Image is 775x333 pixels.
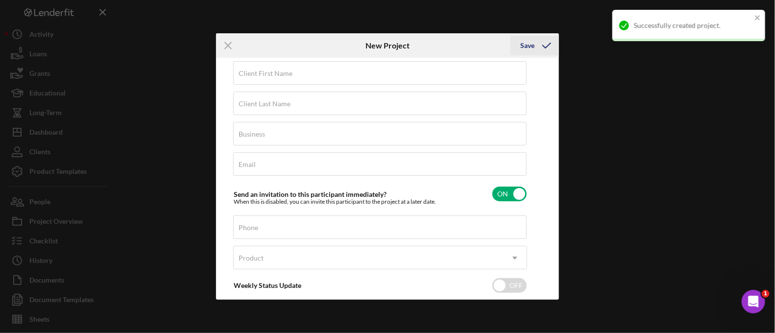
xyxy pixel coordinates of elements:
label: Weekly Status Update [234,281,301,289]
div: Save [520,36,534,55]
iframe: Intercom live chat [742,290,765,313]
button: close [754,14,761,23]
label: Client First Name [239,70,292,77]
label: Email [239,161,256,168]
div: Successfully created project. [634,22,751,29]
h6: New Project [365,41,410,50]
span: 1 [762,290,770,298]
div: Product [239,254,264,262]
label: Business [239,130,265,138]
button: Save [510,36,559,55]
label: Send an invitation to this participant immediately? [234,190,387,198]
label: Phone [239,224,258,232]
div: When this is disabled, you can invite this participant to the project at a later date. [234,198,436,205]
label: Client Last Name [239,100,291,108]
